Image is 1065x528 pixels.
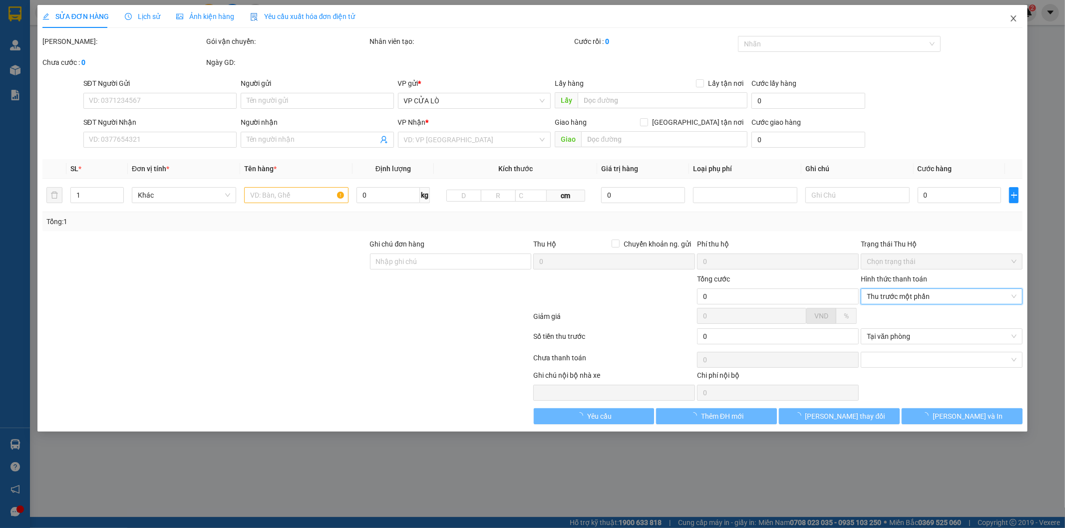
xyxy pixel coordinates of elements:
span: VND [814,312,828,320]
span: Tại văn phòng [867,329,1017,344]
input: Ghi chú đơn hàng [370,254,532,269]
div: Trạng thái Thu Hộ [861,239,1023,250]
button: [PERSON_NAME] và In [902,408,1023,424]
span: loading [922,412,933,419]
input: Cước giao hàng [751,132,865,148]
span: Kích thước [498,165,533,173]
span: Giá trị hàng [601,165,638,173]
span: clock-circle [125,13,132,20]
button: Yêu cầu [534,408,655,424]
input: Ghi Chú [805,187,910,203]
span: picture [176,13,183,20]
input: Cước lấy hàng [751,93,865,109]
div: Gói vận chuyển: [206,36,368,47]
span: Giao hàng [555,118,587,126]
strong: CHUYỂN PHÁT NHANH AN PHÚ QUÝ [15,8,87,40]
span: Thu Hộ [533,240,556,248]
img: logo [5,54,13,103]
img: icon [250,13,258,21]
div: SĐT Người Nhận [83,117,237,128]
span: [GEOGRAPHIC_DATA], [GEOGRAPHIC_DATA] ↔ [GEOGRAPHIC_DATA] [14,42,88,76]
span: VP Nhận [398,118,426,126]
th: Loại phụ phí [689,159,801,179]
span: VP CỬA LÒ [404,93,545,108]
span: Tên hàng [244,165,277,173]
span: Cước hàng [918,165,952,173]
span: [GEOGRAPHIC_DATA] tận nơi [648,117,747,128]
input: Dọc đường [578,92,747,108]
b: 0 [81,58,85,66]
span: [PERSON_NAME] và In [933,411,1003,422]
button: Close [1000,5,1028,33]
input: D [446,190,481,202]
span: Chọn trạng thái [867,254,1017,269]
div: Người gửi [241,78,394,89]
span: % [844,312,849,320]
span: Lấy hàng [555,79,584,87]
div: Chi phí nội bộ [697,370,859,385]
span: SL [70,165,78,173]
button: plus [1009,187,1019,203]
div: Nhân viên tạo: [370,36,573,47]
span: Thêm ĐH mới [701,411,743,422]
th: Ghi chú [801,159,914,179]
span: [PERSON_NAME] thay đổi [805,411,885,422]
input: R [481,190,516,202]
div: Chưa cước : [42,57,204,68]
input: VD: Bàn, Ghế [244,187,349,203]
span: edit [42,13,49,20]
span: Lịch sử [125,12,160,20]
span: Yêu cầu xuất hóa đơn điện tử [250,12,355,20]
button: [PERSON_NAME] thay đổi [779,408,900,424]
span: Giao [555,131,581,147]
label: Ghi chú đơn hàng [370,240,425,248]
div: Phí thu hộ [697,239,859,254]
span: Yêu cầu [587,411,612,422]
span: kg [420,187,430,203]
span: Ảnh kiện hàng [176,12,234,20]
span: Định lượng [375,165,411,173]
div: Giảm giá [533,311,697,328]
button: delete [46,187,62,203]
div: Cước rồi : [574,36,736,47]
span: user-add [380,136,388,144]
input: Dọc đường [581,131,747,147]
span: loading [794,412,805,419]
span: Thu trước một phần [867,289,1017,304]
label: Cước giao hàng [751,118,801,126]
span: close [1010,14,1018,22]
div: Ghi chú nội bộ nhà xe [533,370,695,385]
span: Lấy tận nơi [704,78,747,89]
div: VP gửi [398,78,551,89]
label: Hình thức thanh toán [861,275,927,283]
div: Ngày GD: [206,57,368,68]
div: Người nhận [241,117,394,128]
label: Cước lấy hàng [751,79,796,87]
div: SĐT Người Gửi [83,78,237,89]
input: C [515,190,547,202]
label: Số tiền thu trước [534,332,586,340]
button: Thêm ĐH mới [656,408,777,424]
input: 0 [697,328,859,344]
span: Khác [138,188,230,203]
span: plus [1010,191,1018,199]
span: SỬA ĐƠN HÀNG [42,12,109,20]
span: loading [690,412,701,419]
b: 0 [605,37,609,45]
span: Tổng cước [697,275,730,283]
div: [PERSON_NAME]: [42,36,204,47]
span: Lấy [555,92,578,108]
span: cm [547,190,585,202]
div: Chưa thanh toán [533,352,697,370]
span: Đơn vị tính [132,165,169,173]
span: loading [576,412,587,419]
div: Tổng: 1 [46,216,411,227]
span: Chuyển khoản ng. gửi [620,239,695,250]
